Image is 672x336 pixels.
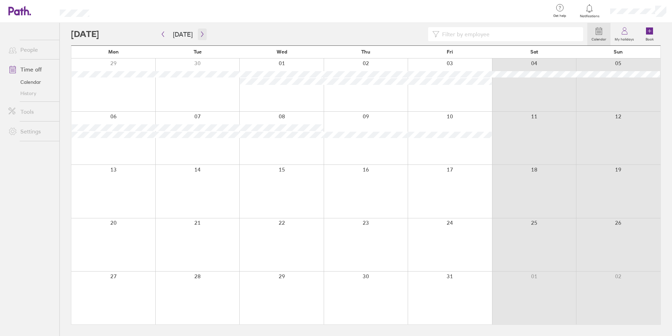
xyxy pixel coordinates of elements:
a: People [3,43,59,57]
a: Book [638,23,661,45]
label: Calendar [587,35,610,42]
span: Notifications [578,14,601,18]
span: Sun [614,49,623,55]
input: Filter by employee [439,27,579,41]
label: Book [641,35,658,42]
a: Tools [3,105,59,119]
a: Notifications [578,4,601,18]
span: Wed [277,49,287,55]
span: Sat [530,49,538,55]
span: Fri [447,49,453,55]
span: Mon [108,49,119,55]
span: Thu [361,49,370,55]
a: Calendar [587,23,610,45]
span: Tue [194,49,202,55]
a: Settings [3,124,59,138]
span: Get help [548,14,571,18]
a: My holidays [610,23,638,45]
button: [DATE] [167,29,198,40]
a: Time off [3,62,59,76]
a: Calendar [3,76,59,88]
a: History [3,88,59,99]
label: My holidays [610,35,638,42]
